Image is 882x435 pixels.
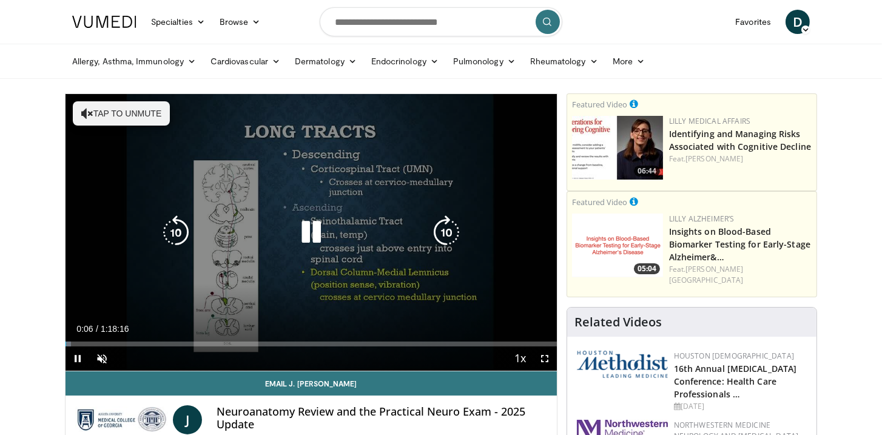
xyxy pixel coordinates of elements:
img: 5e4488cc-e109-4a4e-9fd9-73bb9237ee91.png.150x105_q85_autocrop_double_scale_upscale_version-0.2.png [577,351,668,378]
a: J [173,405,202,434]
button: Fullscreen [533,346,557,371]
span: 06:44 [634,166,660,177]
a: Cardiovascular [203,49,288,73]
a: Specialties [144,10,212,34]
video-js: Video Player [66,94,557,371]
div: Feat. [669,153,812,164]
a: Identifying and Managing Risks Associated with Cognitive Decline [669,128,811,152]
small: Featured Video [572,99,627,110]
a: Rheumatology [523,49,605,73]
small: Featured Video [572,197,627,207]
a: 16th Annual [MEDICAL_DATA] Conference: Health Care Professionals … [674,363,797,400]
a: More [605,49,652,73]
a: 06:44 [572,116,663,180]
div: Progress Bar [66,342,557,346]
a: Allergy, Asthma, Immunology [65,49,203,73]
img: 89d2bcdb-a0e3-4b93-87d8-cca2ef42d978.png.150x105_q85_crop-smart_upscale.png [572,214,663,277]
a: [PERSON_NAME][GEOGRAPHIC_DATA] [669,264,744,285]
a: D [786,10,810,34]
a: Email J. [PERSON_NAME] [66,371,557,396]
span: 05:04 [634,263,660,274]
a: Lilly Alzheimer’s [669,214,735,224]
span: / [96,324,98,334]
a: Endocrinology [364,49,446,73]
a: Houston [DEMOGRAPHIC_DATA] [674,351,794,361]
span: 1:18:16 [101,324,129,334]
a: Pulmonology [446,49,523,73]
a: [PERSON_NAME] [685,153,743,164]
a: Lilly Medical Affairs [669,116,751,126]
button: Pause [66,346,90,371]
img: fc5f84e2-5eb7-4c65-9fa9-08971b8c96b8.jpg.150x105_q85_crop-smart_upscale.jpg [572,116,663,180]
a: Dermatology [288,49,364,73]
div: [DATE] [674,401,807,412]
input: Search topics, interventions [320,7,562,36]
h4: Related Videos [574,315,662,329]
button: Unmute [90,346,114,371]
a: 05:04 [572,214,663,277]
button: Tap to unmute [73,101,170,126]
img: VuMedi Logo [72,16,136,28]
a: Browse [212,10,268,34]
button: Playback Rate [508,346,533,371]
img: Medical College of Georgia - Augusta University [75,405,168,434]
a: Insights on Blood-Based Biomarker Testing for Early-Stage Alzheimer&… [669,226,810,263]
a: Favorites [728,10,778,34]
span: 0:06 [76,324,93,334]
h4: Neuroanatomy Review and the Practical Neuro Exam - 2025 Update [217,405,547,431]
div: Feat. [669,264,812,286]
